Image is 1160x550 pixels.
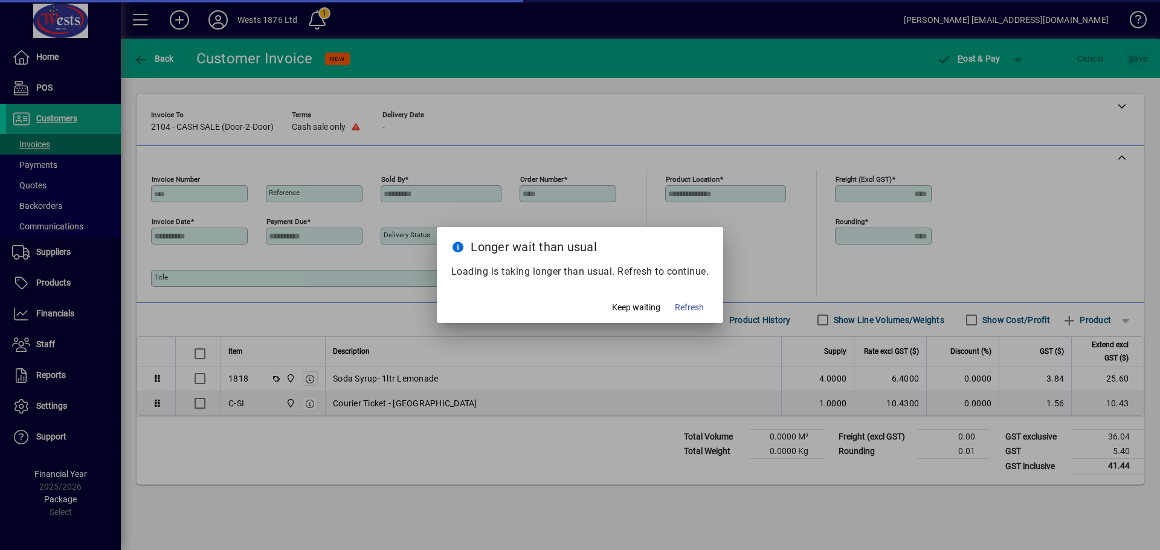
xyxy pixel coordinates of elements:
[451,264,709,279] p: Loading is taking longer than usual. Refresh to continue.
[670,296,709,318] button: Refresh
[471,240,597,254] span: Longer wait than usual
[607,296,665,318] button: Keep waiting
[612,301,660,314] span: Keep waiting
[675,301,704,314] span: Refresh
